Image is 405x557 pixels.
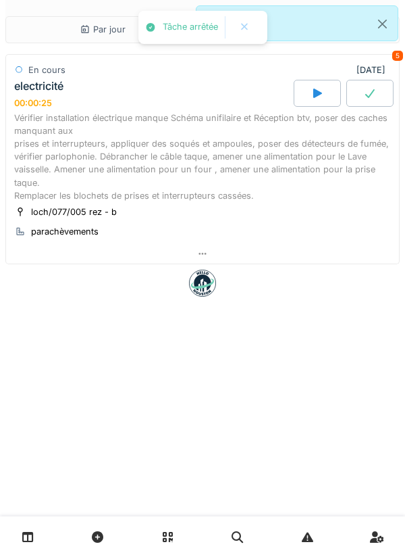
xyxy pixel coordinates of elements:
[356,64,391,76] div: [DATE]
[196,5,398,41] div: Connecté(e).
[28,64,65,76] div: En cours
[189,270,216,297] img: badge-BVDL4wpA.svg
[367,6,398,42] button: Close
[14,112,391,202] div: Vérifier installation électrique manque Schéma unifilaire et Réception btv, poser des caches manq...
[14,98,52,108] div: 00:00:25
[163,22,218,33] div: Tâche arrêtée
[392,51,403,61] div: 5
[14,80,63,93] div: electricité
[31,205,117,218] div: loch/077/005 rez - b
[31,225,99,238] div: parachèvements
[80,23,126,36] div: Par jour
